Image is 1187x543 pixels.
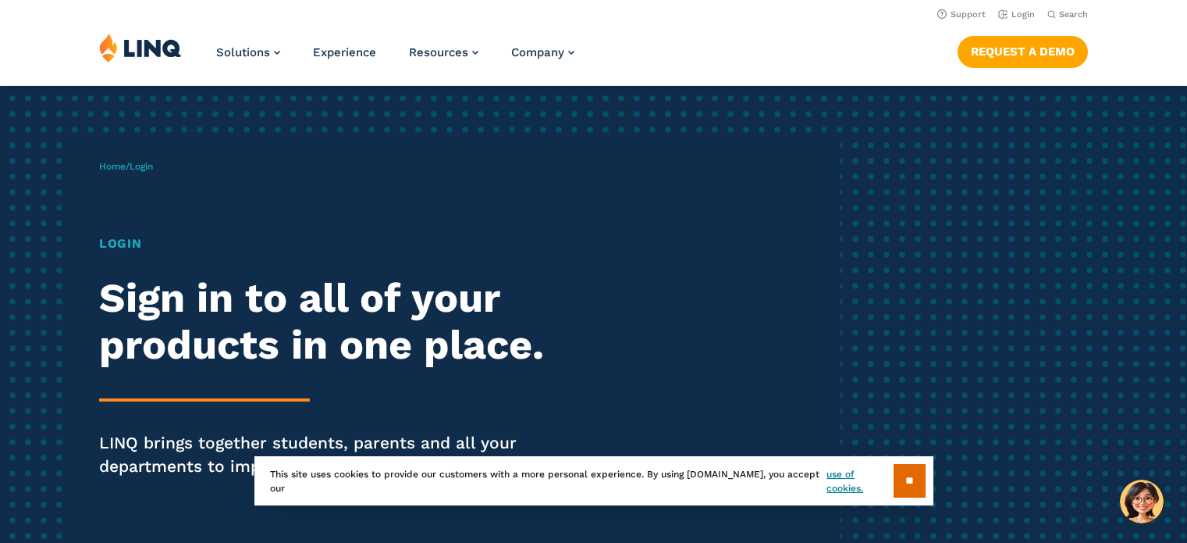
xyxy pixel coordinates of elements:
[998,9,1035,20] a: Login
[216,33,574,84] nav: Primary Navigation
[99,161,153,172] span: /
[511,45,574,59] a: Company
[1047,9,1088,20] button: Open Search Bar
[130,161,153,172] span: Login
[1059,9,1088,20] span: Search
[313,45,376,59] a: Experience
[937,9,986,20] a: Support
[99,33,182,63] img: LINQ | K‑12 Software
[99,275,556,369] h2: Sign in to all of your products in one place.
[99,234,556,253] h1: Login
[1120,480,1164,523] button: Hello, have a question? Let’s chat.
[99,161,126,172] a: Home
[511,45,564,59] span: Company
[99,431,556,478] p: LINQ brings together students, parents and all your departments to improve efficiency and transpa...
[826,467,893,495] a: use of cookies.
[409,45,468,59] span: Resources
[958,33,1088,67] nav: Button Navigation
[409,45,478,59] a: Resources
[254,456,933,505] div: This site uses cookies to provide our customers with a more personal experience. By using [DOMAIN...
[216,45,270,59] span: Solutions
[958,36,1088,67] a: Request a Demo
[216,45,280,59] a: Solutions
